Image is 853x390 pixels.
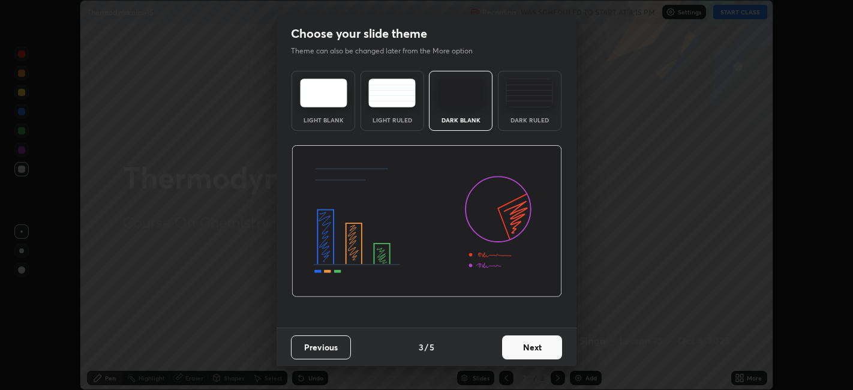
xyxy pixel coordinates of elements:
img: lightRuledTheme.5fabf969.svg [368,79,416,107]
h2: Choose your slide theme [291,26,427,41]
img: darkThemeBanner.d06ce4a2.svg [292,145,562,298]
div: Dark Ruled [506,117,554,123]
img: lightTheme.e5ed3b09.svg [300,79,347,107]
h4: / [425,341,428,353]
button: Previous [291,335,351,359]
img: darkTheme.f0cc69e5.svg [437,79,485,107]
button: Next [502,335,562,359]
h4: 5 [429,341,434,353]
div: Dark Blank [437,117,485,123]
div: Light Ruled [368,117,416,123]
p: Theme can also be changed later from the More option [291,46,485,56]
img: darkRuledTheme.de295e13.svg [506,79,553,107]
h4: 3 [419,341,424,353]
div: Light Blank [299,117,347,123]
